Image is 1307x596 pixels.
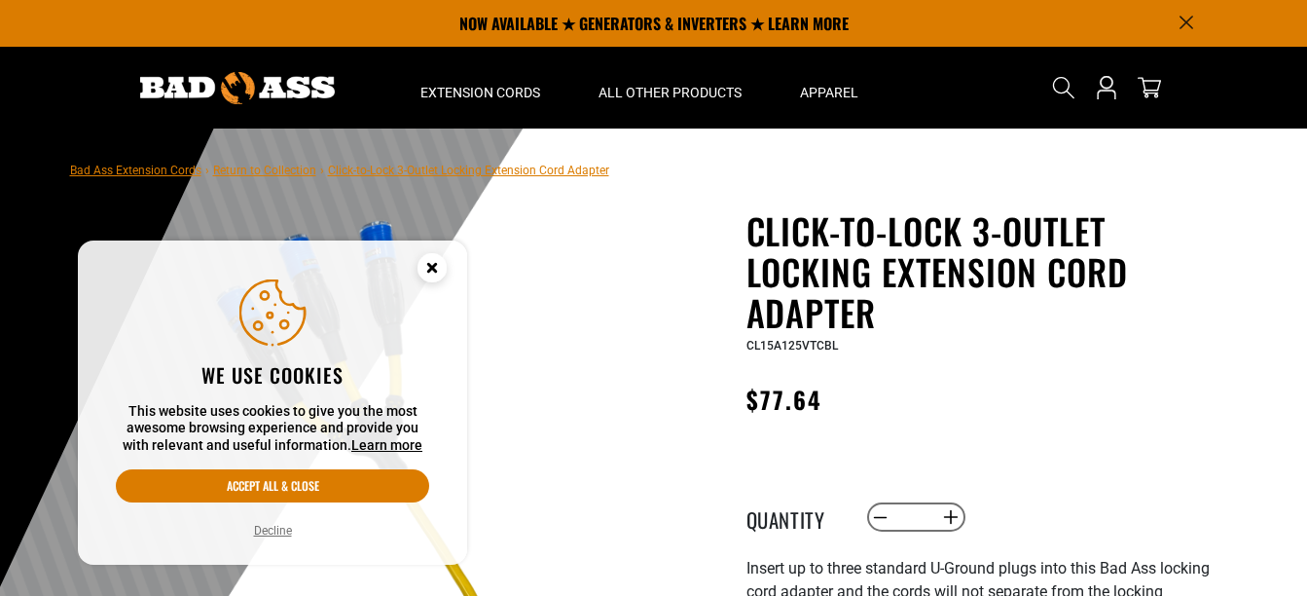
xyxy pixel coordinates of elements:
span: Apparel [800,84,858,101]
button: Accept all & close [116,469,429,503]
span: › [205,164,209,177]
a: Return to Collection [213,164,316,177]
p: This website uses cookies to give you the most awesome browsing experience and provide you with r... [116,403,429,455]
span: All Other Products [599,84,742,101]
h2: We use cookies [116,362,429,388]
a: Learn more [351,437,422,453]
button: Decline [248,521,298,540]
span: › [320,164,324,177]
span: Click-to-Lock 3-Outlet Locking Extension Cord Adapter [328,164,609,177]
label: Quantity [746,504,844,530]
span: CL15A125VTCBL [746,339,838,353]
span: $77.64 [746,382,822,417]
nav: breadcrumbs [70,158,609,181]
summary: Extension Cords [391,47,569,129]
a: Bad Ass Extension Cords [70,164,201,177]
summary: All Other Products [569,47,771,129]
aside: Cookie Consent [78,241,467,566]
h1: Click-to-Lock 3-Outlet Locking Extension Cord Adapter [746,210,1223,333]
summary: Apparel [771,47,888,129]
summary: Search [1048,72,1079,103]
img: Bad Ass Extension Cords [140,72,335,104]
span: Extension Cords [420,84,540,101]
